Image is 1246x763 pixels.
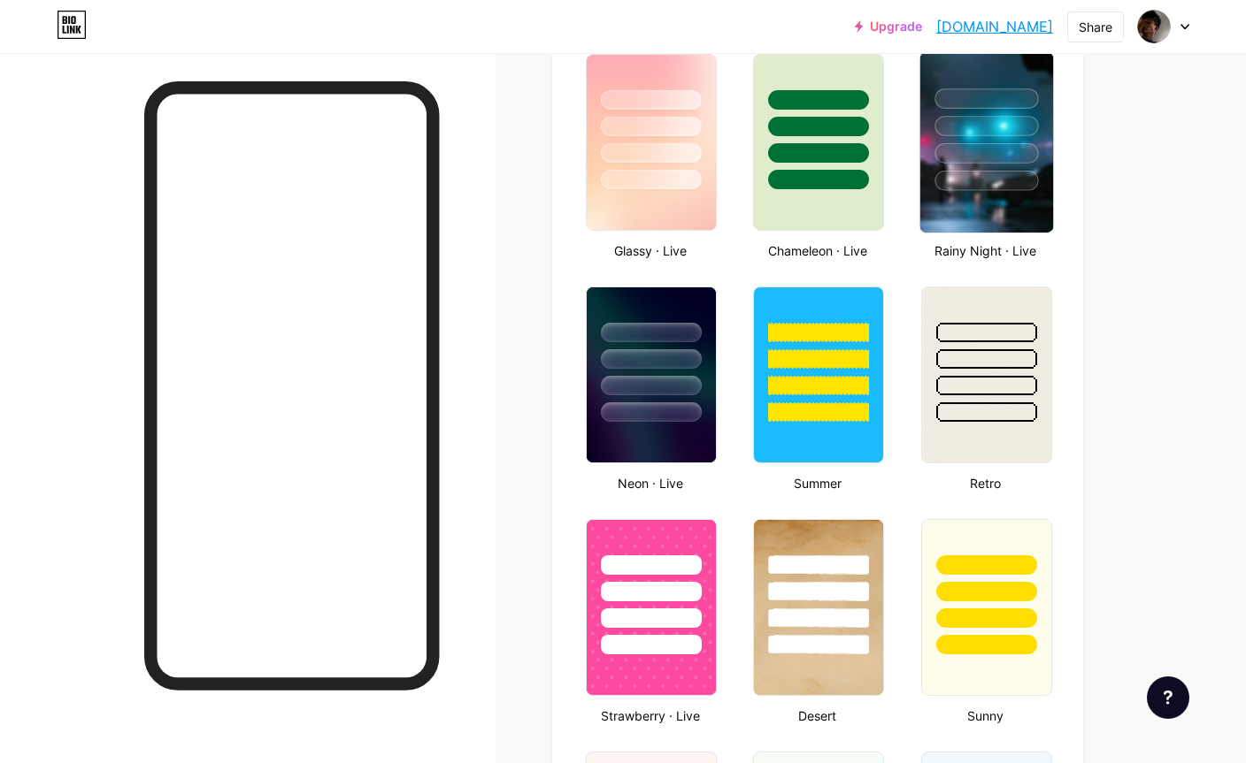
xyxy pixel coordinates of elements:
a: Upgrade [855,19,922,34]
a: [DOMAIN_NAME] [936,16,1053,37]
div: Strawberry · Live [581,706,719,725]
div: Glassy · Live [581,241,719,260]
div: Rainy Night · Live [916,241,1055,260]
div: Share [1079,18,1112,36]
div: Chameleon · Live [748,241,887,260]
div: Summer [748,474,887,492]
div: Desert [748,706,887,725]
img: rainy_night.jpg [919,52,1052,233]
div: Retro [916,474,1055,492]
div: Sunny [916,706,1055,725]
img: joinqe1z [1137,10,1171,43]
div: Neon · Live [581,474,719,492]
